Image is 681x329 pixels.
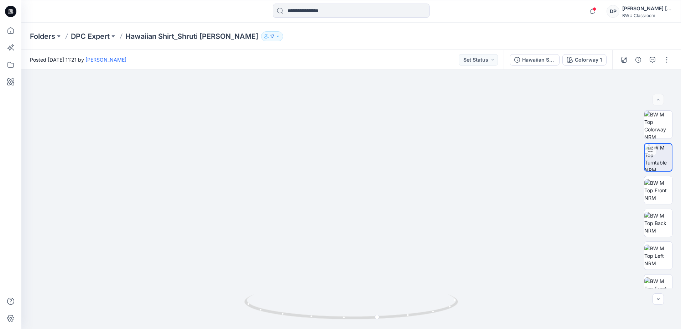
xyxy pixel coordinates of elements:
img: BW M Top Front NRM [644,179,672,202]
img: BW M Top Front Chest NRM [644,277,672,300]
img: BW M Top Left NRM [644,245,672,267]
a: DPC Expert [71,31,110,41]
button: Colorway 1 [562,54,607,66]
span: Posted [DATE] 11:21 by [30,56,126,63]
div: DP [607,5,619,18]
div: BWU Classroom [622,13,672,18]
p: Hawaiian Shirt_Shruti [PERSON_NAME] [125,31,258,41]
div: Colorway 1 [575,56,602,64]
img: BW M Top Back NRM [644,212,672,234]
p: 17 [270,32,274,40]
a: Folders [30,31,55,41]
div: [PERSON_NAME] [PERSON_NAME] [622,4,672,13]
button: 17 [261,31,283,41]
img: BW M Top Turntable NRM [645,144,672,171]
button: Hawaiian Shirt_Shruti [PERSON_NAME] [510,54,560,66]
button: Details [633,54,644,66]
img: BW M Top Colorway NRM [644,111,672,139]
a: [PERSON_NAME] [85,57,126,63]
div: Hawaiian Shirt_Shruti Rathor [522,56,555,64]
